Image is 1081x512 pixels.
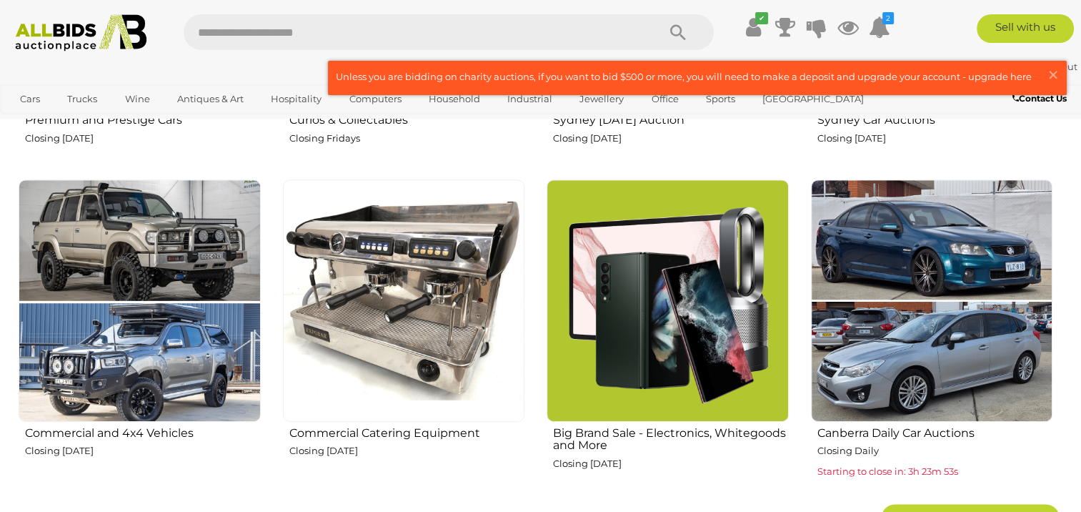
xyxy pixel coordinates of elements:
[289,130,525,147] p: Closing Fridays
[553,110,789,127] h2: Sydney [DATE] Auction
[261,87,331,111] a: Hospitality
[882,12,894,24] i: 2
[553,423,789,452] h2: Big Brand Sale - Electronics, Whitegoods and More
[18,179,261,493] a: Commercial and 4x4 Vehicles Closing [DATE]
[547,179,789,422] img: Big Brand Sale - Electronics, Whitegoods and More
[25,443,261,459] p: Closing [DATE]
[553,130,789,147] p: Closing [DATE]
[1012,91,1070,107] a: Contact Us
[570,87,633,111] a: Jewellery
[817,443,1053,459] p: Closing Daily
[419,87,489,111] a: Household
[19,179,261,422] img: Commercial and 4x4 Vehicles
[339,87,410,111] a: Computers
[289,443,525,459] p: Closing [DATE]
[546,179,789,493] a: Big Brand Sale - Electronics, Whitegoods and More Closing [DATE]
[25,423,261,440] h2: Commercial and 4x4 Vehicles
[11,87,49,111] a: Cars
[642,87,688,111] a: Office
[817,130,1053,147] p: Closing [DATE]
[697,87,744,111] a: Sports
[755,12,768,24] i: ✔
[8,14,154,51] img: Allbids.com.au
[817,466,958,477] span: Starting to close in: 3h 23m 53s
[289,423,525,440] h2: Commercial Catering Equipment
[810,179,1053,493] a: Canberra Daily Car Auctions Closing Daily Starting to close in: 3h 23m 53s
[869,14,890,40] a: 2
[25,110,261,127] h2: Premium and Prestige Cars
[753,87,873,111] a: [GEOGRAPHIC_DATA]
[498,87,562,111] a: Industrial
[817,110,1053,127] h2: Sydney Car Auctions
[811,179,1053,422] img: Canberra Daily Car Auctions
[283,179,525,422] img: Commercial Catering Equipment
[743,14,764,40] a: ✔
[116,87,159,111] a: Wine
[168,87,253,111] a: Antiques & Art
[282,179,525,493] a: Commercial Catering Equipment Closing [DATE]
[58,87,106,111] a: Trucks
[1047,61,1060,89] span: ×
[25,130,261,147] p: Closing [DATE]
[817,423,1053,440] h2: Canberra Daily Car Auctions
[977,14,1074,43] a: Sell with us
[1012,93,1067,104] b: Contact Us
[289,110,525,127] h2: Curios & Collectables
[553,456,789,472] p: Closing [DATE]
[642,14,714,50] button: Search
